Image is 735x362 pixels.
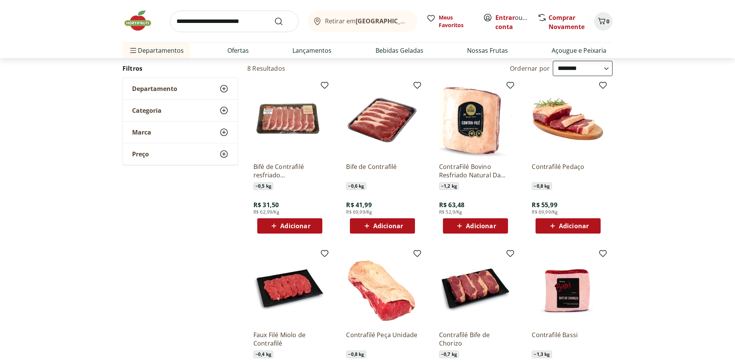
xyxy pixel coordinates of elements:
span: Meus Favoritos [439,14,474,29]
span: ~ 0,8 kg [532,182,552,190]
span: ou [495,13,529,31]
span: R$ 52,9/Kg [439,209,462,215]
span: Marca [132,128,151,136]
a: Açougue e Peixaria [552,46,606,55]
span: Adicionar [373,223,403,229]
button: Adicionar [443,218,508,234]
span: ~ 0,5 kg [253,182,273,190]
span: 0 [606,18,609,25]
img: Bifé de Contrafilé resfriado Tamanho Família [253,84,326,156]
a: ContraFilé Bovino Resfriado Natural Da Terra [439,162,512,179]
a: Bifé de Contrafilé resfriado [GEOGRAPHIC_DATA] [253,162,326,179]
img: Contrafilé Bassi [532,252,604,325]
a: Contrafilé Peça Unidade [346,331,419,347]
a: Faux Filé Miolo de Contrafilé [253,331,326,347]
span: Categoria [132,107,162,114]
img: Contrafilé Peça Unidade [346,252,419,325]
a: Meus Favoritos [426,14,474,29]
button: Adicionar [536,218,601,234]
button: Submit Search [274,17,292,26]
button: Retirar em[GEOGRAPHIC_DATA]/[GEOGRAPHIC_DATA] [308,11,417,32]
span: R$ 55,99 [532,201,557,209]
span: R$ 69,99/Kg [346,209,372,215]
a: Contrafilé Bife de Chorizo [439,331,512,347]
span: R$ 63,48 [439,201,464,209]
a: Contrafilé Pedaço [532,162,604,179]
input: search [170,11,299,32]
span: R$ 41,99 [346,201,371,209]
a: Ofertas [227,46,249,55]
span: Adicionar [280,223,310,229]
span: ~ 0,4 kg [253,351,273,358]
span: Departamento [132,85,177,93]
a: Criar conta [495,13,537,31]
a: Contrafilé Bassi [532,331,604,347]
h2: Filtros [122,61,238,76]
a: Comprar Novamente [549,13,585,31]
button: Adicionar [350,218,415,234]
img: Hortifruti [122,9,161,32]
img: Faux Filé Miolo de Contrafilé [253,252,326,325]
button: Categoria [123,100,238,121]
span: R$ 31,50 [253,201,279,209]
label: Ordernar por [510,64,550,73]
span: ~ 0,7 kg [439,351,459,358]
span: ~ 0,6 kg [346,182,366,190]
b: [GEOGRAPHIC_DATA]/[GEOGRAPHIC_DATA] [356,17,485,25]
a: Entrar [495,13,515,22]
a: Lançamentos [292,46,332,55]
a: Nossas Frutas [467,46,508,55]
h2: 8 Resultados [247,64,285,73]
span: Preço [132,150,149,158]
img: Contrafilé Bife de Chorizo [439,252,512,325]
img: Bife de Contrafilé [346,84,419,156]
button: Menu [129,41,138,60]
button: Adicionar [257,218,322,234]
button: Carrinho [594,12,612,31]
span: R$ 69,99/Kg [532,209,558,215]
button: Departamento [123,78,238,99]
span: Departamentos [129,41,184,60]
span: ~ 1,2 kg [439,182,459,190]
span: Adicionar [466,223,496,229]
span: Retirar em [325,18,410,24]
a: Bebidas Geladas [376,46,423,55]
a: Bife de Contrafilé [346,162,419,179]
span: Adicionar [559,223,589,229]
button: Preço [123,143,238,165]
span: ~ 0,8 kg [346,351,366,358]
span: ~ 1,3 kg [532,351,552,358]
img: Contrafilé Pedaço [532,84,604,156]
button: Marca [123,122,238,143]
img: ContraFilé Bovino Resfriado Natural Da Terra [439,84,512,156]
span: R$ 62,99/Kg [253,209,279,215]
